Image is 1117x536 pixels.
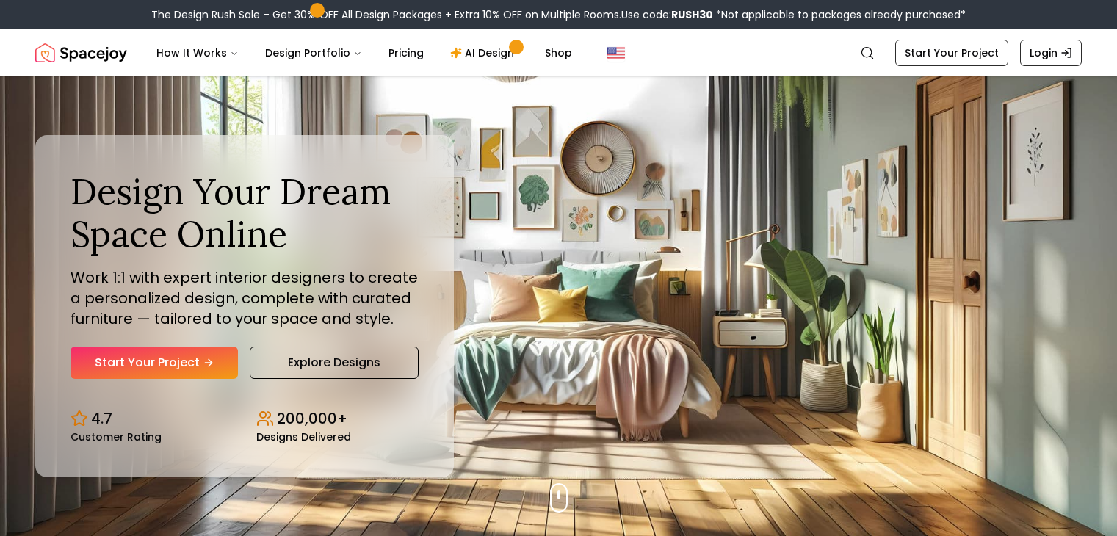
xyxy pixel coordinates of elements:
nav: Main [145,38,584,68]
div: Design stats [71,396,419,442]
a: Explore Designs [250,347,419,379]
a: Spacejoy [35,38,127,68]
a: Pricing [377,38,435,68]
small: Customer Rating [71,432,162,442]
div: The Design Rush Sale – Get 30% OFF All Design Packages + Extra 10% OFF on Multiple Rooms. [151,7,966,22]
p: 4.7 [91,408,112,429]
img: United States [607,44,625,62]
button: How It Works [145,38,250,68]
a: Start Your Project [895,40,1008,66]
span: Use code: [621,7,713,22]
span: *Not applicable to packages already purchased* [713,7,966,22]
p: 200,000+ [277,408,347,429]
a: Start Your Project [71,347,238,379]
a: Login [1020,40,1082,66]
button: Design Portfolio [253,38,374,68]
small: Designs Delivered [256,432,351,442]
a: Shop [533,38,584,68]
b: RUSH30 [671,7,713,22]
h1: Design Your Dream Space Online [71,170,419,255]
a: AI Design [438,38,530,68]
p: Work 1:1 with expert interior designers to create a personalized design, complete with curated fu... [71,267,419,329]
nav: Global [35,29,1082,76]
img: Spacejoy Logo [35,38,127,68]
